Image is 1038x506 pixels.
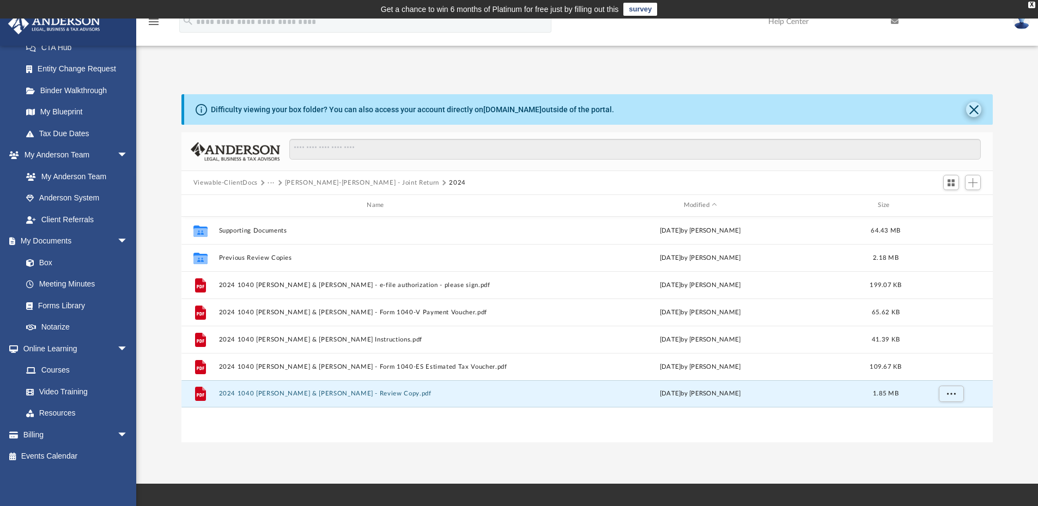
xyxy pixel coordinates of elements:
[218,254,536,261] button: Previous Review Copies
[5,13,104,34] img: Anderson Advisors Platinum Portal
[218,200,536,210] div: Name
[15,295,133,316] a: Forms Library
[182,15,194,27] i: search
[659,336,681,342] span: [DATE]
[15,403,139,424] a: Resources
[117,144,139,167] span: arrow_drop_down
[864,200,907,210] div: Size
[659,282,681,288] span: [DATE]
[15,316,139,338] a: Notarize
[15,58,144,80] a: Entity Change Request
[15,166,133,187] a: My Anderson Team
[181,217,993,442] div: grid
[873,391,899,397] span: 1.85 MB
[541,280,859,290] div: by [PERSON_NAME]
[15,80,144,101] a: Binder Walkthrough
[541,253,859,263] div: by [PERSON_NAME]
[117,338,139,360] span: arrow_drop_down
[218,282,536,289] button: 2024 1040 [PERSON_NAME] & [PERSON_NAME] - e-file authorization - please sign.pdf
[218,390,536,397] button: 2024 1040 [PERSON_NAME] & [PERSON_NAME] - Review Copy.pdf
[15,252,133,273] a: Box
[1013,14,1030,29] img: User Pic
[912,200,988,210] div: id
[966,102,981,117] button: Close
[659,391,681,397] span: [DATE]
[8,338,139,359] a: Online Learningarrow_drop_down
[15,36,144,58] a: CTA Hub
[15,123,144,144] a: Tax Due Dates
[938,386,963,402] button: More options
[541,389,859,399] div: by [PERSON_NAME]
[147,21,160,28] a: menu
[872,336,900,342] span: 41.39 KB
[449,178,466,188] button: 2024
[8,144,139,166] a: My Anderson Teamarrow_drop_down
[15,209,139,230] a: Client Referrals
[268,178,275,188] button: ···
[211,104,614,115] div: Difficulty viewing your box folder? You can also access your account directly on outside of the p...
[186,200,214,210] div: id
[871,227,900,233] span: 64.43 MB
[8,446,144,467] a: Events Calendar
[965,175,981,190] button: Add
[218,227,536,234] button: Supporting Documents
[873,254,899,260] span: 2.18 MB
[870,282,901,288] span: 199.07 KB
[541,307,859,317] div: by [PERSON_NAME]
[193,178,258,188] button: Viewable-ClientDocs
[218,363,536,370] button: 2024 1040 [PERSON_NAME] & [PERSON_NAME] - Form 1040-ES Estimated Tax Voucher.pdf
[1028,2,1035,8] div: close
[8,230,139,252] a: My Documentsarrow_drop_down
[147,15,160,28] i: menu
[541,200,859,210] div: Modified
[659,227,681,233] span: [DATE]
[15,187,139,209] a: Anderson System
[15,101,139,123] a: My Blueprint
[381,3,619,16] div: Get a chance to win 6 months of Platinum for free just by filling out this
[15,359,139,381] a: Courses
[285,178,439,188] button: [PERSON_NAME]-[PERSON_NAME] - Joint Return
[659,363,681,369] span: [DATE]
[872,309,900,315] span: 65.62 KB
[8,424,144,446] a: Billingarrow_drop_down
[15,381,133,403] a: Video Training
[289,139,981,160] input: Search files and folders
[483,105,542,114] a: [DOMAIN_NAME]
[943,175,960,190] button: Switch to Grid View
[659,309,681,315] span: [DATE]
[117,230,139,253] span: arrow_drop_down
[218,309,536,316] button: 2024 1040 [PERSON_NAME] & [PERSON_NAME] - Form 1040-V Payment Voucher.pdf
[15,273,139,295] a: Meeting Minutes
[870,363,901,369] span: 109.67 KB
[541,225,859,235] div: by [PERSON_NAME]
[218,336,536,343] button: 2024 1040 [PERSON_NAME] & [PERSON_NAME] Instructions.pdf
[117,424,139,446] span: arrow_drop_down
[541,334,859,344] div: by [PERSON_NAME]
[659,254,681,260] span: [DATE]
[541,362,859,371] div: by [PERSON_NAME]
[623,3,657,16] a: survey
